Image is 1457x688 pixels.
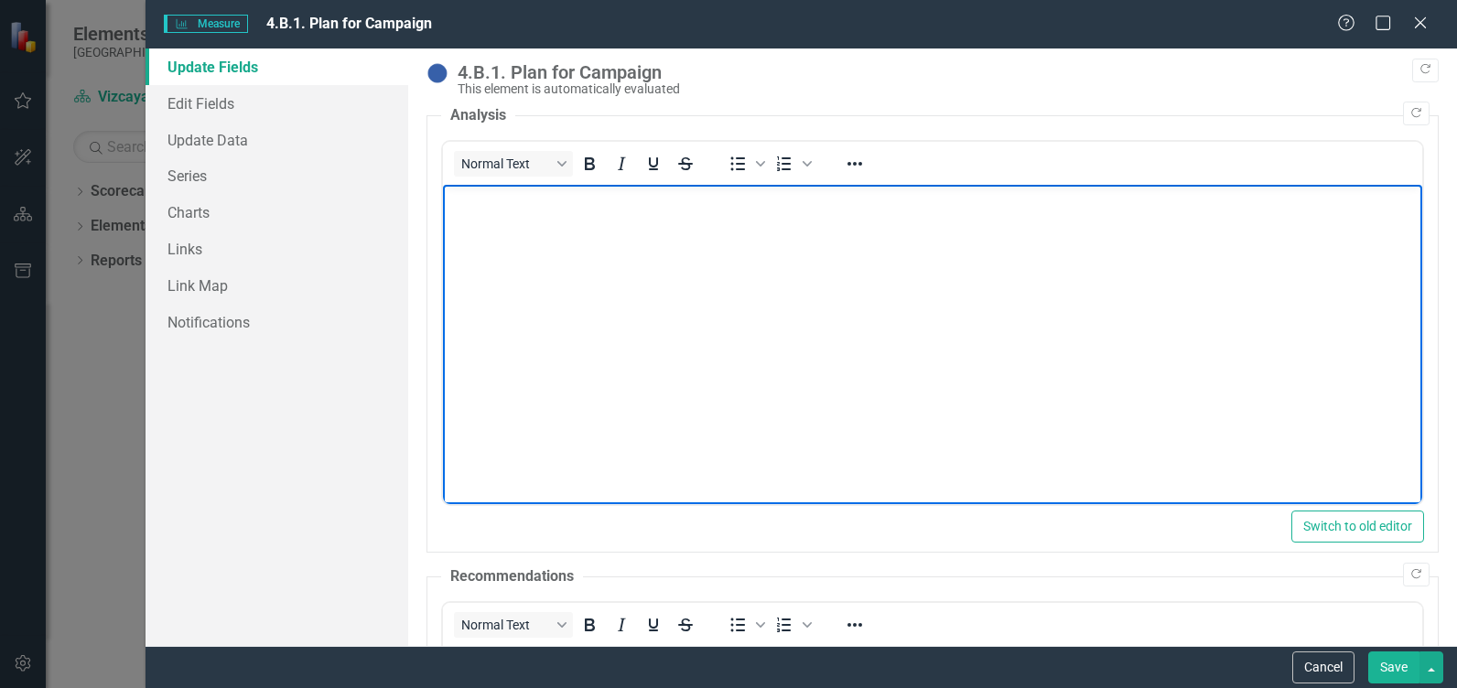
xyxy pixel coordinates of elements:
[1368,651,1419,683] button: Save
[1292,651,1354,683] button: Cancel
[441,566,583,587] legend: Recommendations
[458,82,1430,96] div: This element is automatically evaluated
[146,304,408,340] a: Notifications
[606,151,637,177] button: Italic
[146,85,408,122] a: Edit Fields
[164,15,247,33] span: Measure
[638,612,669,638] button: Underline
[146,267,408,304] a: Link Map
[638,151,669,177] button: Underline
[670,612,701,638] button: Strikethrough
[606,612,637,638] button: Italic
[574,151,605,177] button: Bold
[839,151,870,177] button: Reveal or hide additional toolbar items
[839,612,870,638] button: Reveal or hide additional toolbar items
[724,151,770,177] div: Bullet list
[670,151,701,177] button: Strikethrough
[426,62,448,84] img: No Information
[146,157,408,194] a: Series
[724,612,770,638] div: Bullet list
[266,15,432,32] span: 4.B.1. Plan for Campaign
[146,122,408,158] a: Update Data
[574,612,605,638] button: Bold
[771,612,816,638] div: Numbered list
[771,151,816,177] div: Numbered list
[146,231,408,267] a: Links
[461,618,551,632] span: Normal Text
[454,151,573,177] button: Block Normal Text
[146,48,408,85] a: Update Fields
[454,612,573,638] button: Block Normal Text
[443,185,1422,504] iframe: Rich Text Area
[1291,511,1424,543] button: Switch to old editor
[461,156,551,171] span: Normal Text
[458,62,1430,82] div: 4.B.1. Plan for Campaign
[146,194,408,231] a: Charts
[441,105,515,126] legend: Analysis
